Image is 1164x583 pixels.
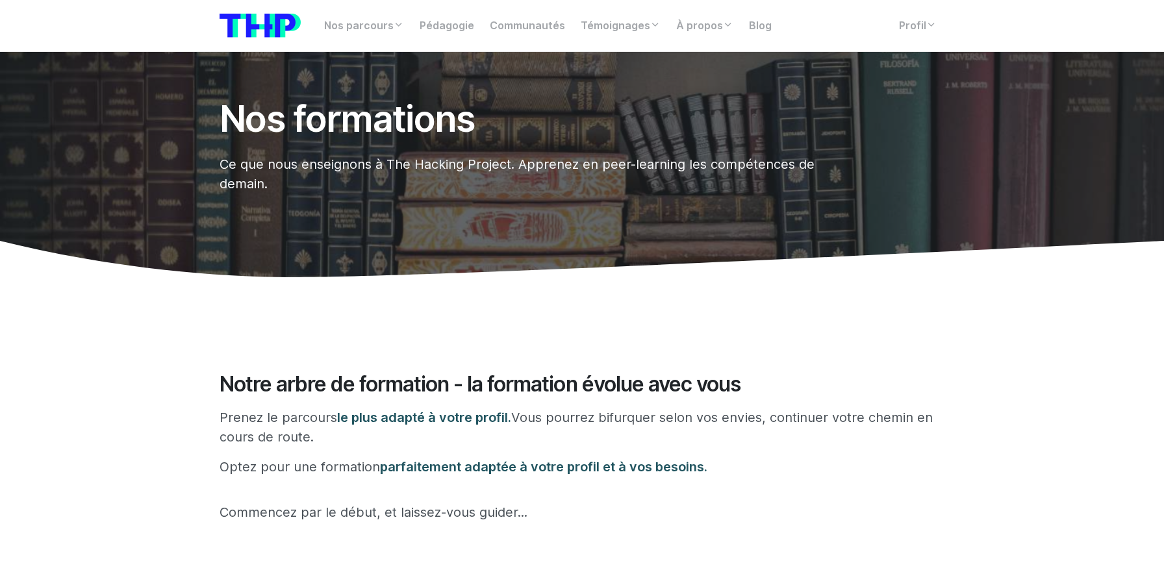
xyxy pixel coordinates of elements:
[220,408,944,447] p: Prenez le parcours Vous pourrez bifurquer selon vos envies, continuer votre chemin en cours de ro...
[337,410,511,425] span: le plus adapté à votre profil.
[482,13,573,39] a: Communautés
[573,13,668,39] a: Témoignages
[891,13,944,39] a: Profil
[741,13,779,39] a: Blog
[220,155,821,193] p: Ce que nous enseignons à The Hacking Project. Apprenez en peer-learning les compétences de demain.
[412,13,482,39] a: Pédagogie
[220,502,944,522] p: Commencez par le début, et laissez-vous guider...
[380,459,707,475] span: parfaitement adaptée à votre profil et à vos besoins.
[220,99,821,139] h1: Nos formations
[220,372,944,397] h2: Notre arbre de formation - la formation évolue avec vous
[220,457,944,477] p: Optez pour une formation
[220,14,301,38] img: logo
[668,13,741,39] a: À propos
[316,13,412,39] a: Nos parcours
